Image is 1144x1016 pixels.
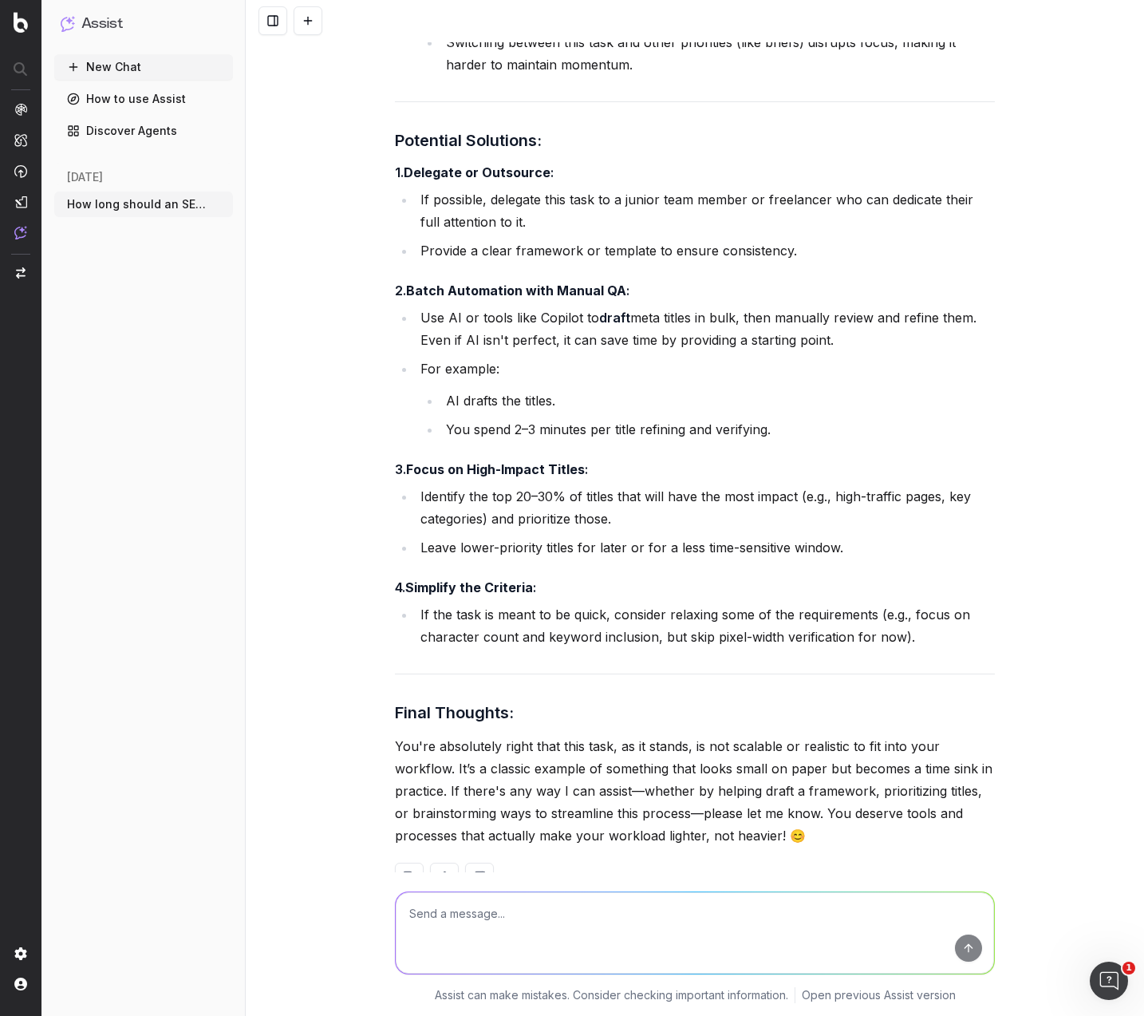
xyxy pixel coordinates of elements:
[14,164,27,178] img: Activation
[67,169,103,185] span: [DATE]
[14,133,27,147] img: Intelligence
[416,603,995,648] li: If the task is meant to be quick, consider relaxing some of the requirements (e.g., focus on char...
[395,578,995,597] h4: 4. :
[406,283,626,298] strong: Batch Automation with Manual QA
[54,192,233,217] button: How long should an SEO meta title be cha
[395,735,995,847] p: You're absolutely right that this task, as it stands, is not scalable or realistic to fit into yo...
[395,128,995,153] h3: Potential Solutions:
[395,281,995,300] h4: 2. :
[395,700,995,725] h3: Final Thoughts:
[14,947,27,960] img: Setting
[14,103,27,116] img: Analytics
[1122,962,1135,974] span: 1
[395,460,995,479] h4: 3. :
[404,164,550,180] strong: Delegate or Outsource
[441,418,995,441] li: You spend 2–3 minutes per title refining and verifying.
[416,485,995,530] li: Identify the top 20–30% of titles that will have the most impact (e.g., high-traffic pages, key c...
[14,978,27,990] img: My account
[802,987,956,1003] a: Open previous Assist version
[416,358,995,441] li: For example:
[395,163,995,182] h4: 1. :
[416,306,995,351] li: Use AI or tools like Copilot to meta titles in bulk, then manually review and refine them. Even i...
[435,987,788,1003] p: Assist can make mistakes. Consider checking important information.
[81,13,123,35] h1: Assist
[416,239,995,262] li: Provide a clear framework or template to ensure consistency.
[14,226,27,239] img: Assist
[405,579,533,595] strong: Simplify the Criteria
[16,267,26,279] img: Switch project
[67,196,207,212] span: How long should an SEO meta title be cha
[406,461,585,477] strong: Focus on High-Impact Titles
[61,13,227,35] button: Assist
[54,118,233,144] a: Discover Agents
[14,12,28,33] img: Botify logo
[599,310,630,326] strong: draft
[1090,962,1128,1000] iframe: Intercom live chat
[61,16,75,31] img: Assist
[416,188,995,233] li: If possible, delegate this task to a junior team member or freelancer who can dedicate their full...
[54,54,233,80] button: New Chat
[441,31,995,76] li: Switching between this task and other priorities (like briefs) disrupts focus, making it harder t...
[416,536,995,559] li: Leave lower-priority titles for later or for a less time-sensitive window.
[14,196,27,208] img: Studio
[54,86,233,112] a: How to use Assist
[441,389,995,412] li: AI drafts the titles.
